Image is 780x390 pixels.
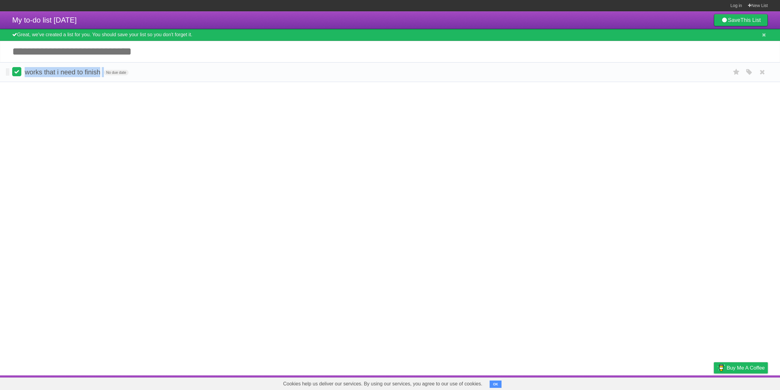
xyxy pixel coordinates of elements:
[653,377,678,388] a: Developers
[277,378,488,390] span: Cookies help us deliver our services. By using our services, you agree to our use of cookies.
[685,377,699,388] a: Terms
[706,377,722,388] a: Privacy
[12,67,21,76] label: Done
[727,363,765,373] span: Buy me a coffee
[731,67,742,77] label: Star task
[12,16,77,24] span: My to-do list [DATE]
[714,362,768,374] a: Buy me a coffee
[729,377,768,388] a: Suggest a feature
[104,70,129,75] span: No due date
[714,14,768,26] a: SaveThis List
[633,377,646,388] a: About
[490,381,502,388] button: OK
[740,17,761,23] b: This List
[717,363,725,373] img: Buy me a coffee
[25,68,102,76] span: works that i need to finish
